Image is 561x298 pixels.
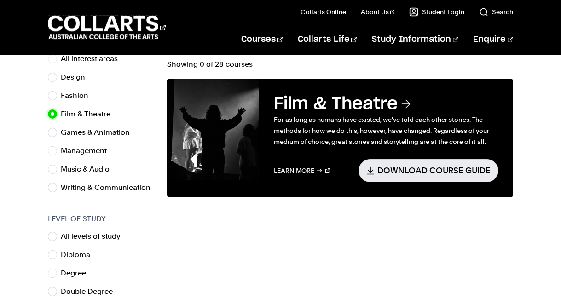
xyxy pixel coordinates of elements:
[61,144,114,157] label: Management
[48,213,158,224] h3: Level of Study
[479,7,513,17] a: Search
[61,52,125,65] label: All interest areas
[61,267,93,280] label: Degree
[473,24,513,55] a: Enquire
[359,159,498,182] a: Download Course Guide
[409,7,464,17] a: Student Login
[61,89,96,102] label: Fashion
[372,24,458,55] a: Study Information
[241,24,283,55] a: Courses
[167,79,259,180] img: Film & Theatre
[48,14,166,40] div: Go to homepage
[298,24,357,55] a: Collarts Life
[167,61,514,68] p: Showing 0 of 28 courses
[61,248,98,261] label: Diploma
[301,7,346,17] a: Collarts Online
[274,94,499,114] h3: Film & Theatre
[61,230,128,243] label: All levels of study
[61,71,93,84] label: Design
[274,114,499,147] p: For as long as humans have existed, we've told each other stories. The methods for how we do this...
[61,285,120,298] label: Double Degree
[61,181,158,194] label: Writing & Communication
[61,163,117,176] label: Music & Audio
[61,126,137,139] label: Games & Animation
[61,108,118,120] label: Film & Theatre
[361,7,395,17] a: About Us
[274,159,330,182] a: Learn More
